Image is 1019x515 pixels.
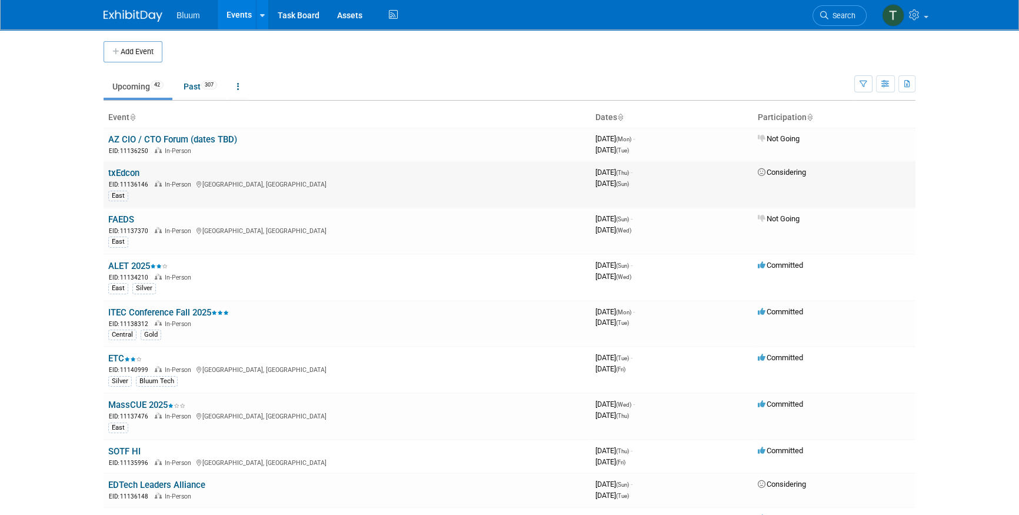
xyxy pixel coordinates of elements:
[108,134,237,145] a: AZ CIO / CTO Forum (dates TBD)
[595,411,629,420] span: [DATE]
[165,320,195,328] span: In-Person
[109,321,153,327] span: EID: 11138312
[595,364,625,373] span: [DATE]
[631,480,632,489] span: -
[108,330,136,340] div: Central
[108,376,132,387] div: Silver
[108,411,586,421] div: [GEOGRAPHIC_DATA], [GEOGRAPHIC_DATA]
[595,145,629,154] span: [DATE]
[758,480,806,489] span: Considering
[136,376,178,387] div: Bluum Tech
[155,274,162,280] img: In-Person Event
[155,459,162,465] img: In-Person Event
[165,147,195,155] span: In-Person
[616,181,629,187] span: (Sun)
[595,134,635,143] span: [DATE]
[165,227,195,235] span: In-Person
[165,366,195,374] span: In-Person
[109,148,153,154] span: EID: 11136250
[616,448,629,454] span: (Thu)
[617,112,623,122] a: Sort by Start Date
[616,355,629,361] span: (Tue)
[631,446,632,455] span: -
[595,353,632,362] span: [DATE]
[882,4,904,26] img: Taylor Bradley
[595,272,631,281] span: [DATE]
[616,216,629,222] span: (Sun)
[591,108,753,128] th: Dates
[109,460,153,466] span: EID: 11135996
[616,263,629,269] span: (Sun)
[595,179,629,188] span: [DATE]
[109,274,153,281] span: EID: 11134210
[616,136,631,142] span: (Mon)
[104,41,162,62] button: Add Event
[109,367,153,373] span: EID: 11140999
[595,457,625,466] span: [DATE]
[165,459,195,467] span: In-Person
[595,491,629,500] span: [DATE]
[616,459,625,466] span: (Fri)
[165,413,195,420] span: In-Person
[109,228,153,234] span: EID: 11137370
[812,5,867,26] a: Search
[595,400,635,408] span: [DATE]
[151,81,164,89] span: 42
[631,353,632,362] span: -
[616,227,631,234] span: (Wed)
[109,493,153,500] span: EID: 11136148
[104,108,591,128] th: Event
[616,274,631,280] span: (Wed)
[108,191,128,201] div: East
[165,181,195,188] span: In-Person
[141,330,161,340] div: Gold
[616,401,631,408] span: (Wed)
[633,134,635,143] span: -
[108,225,586,235] div: [GEOGRAPHIC_DATA], [GEOGRAPHIC_DATA]
[758,307,803,316] span: Committed
[807,112,812,122] a: Sort by Participation Type
[108,423,128,433] div: East
[155,147,162,153] img: In-Person Event
[108,446,141,457] a: SOTF HI
[595,307,635,316] span: [DATE]
[595,261,632,270] span: [DATE]
[129,112,135,122] a: Sort by Event Name
[155,413,162,418] img: In-Person Event
[165,274,195,281] span: In-Person
[155,181,162,187] img: In-Person Event
[633,307,635,316] span: -
[758,214,800,223] span: Not Going
[108,364,586,374] div: [GEOGRAPHIC_DATA], [GEOGRAPHIC_DATA]
[631,261,632,270] span: -
[109,413,153,420] span: EID: 11137476
[616,170,629,176] span: (Thu)
[758,261,803,270] span: Committed
[201,81,217,89] span: 307
[104,75,172,98] a: Upcoming42
[595,480,632,489] span: [DATE]
[595,168,632,177] span: [DATE]
[108,168,139,178] a: txEdcon
[108,237,128,247] div: East
[109,181,153,188] span: EID: 11136146
[595,214,632,223] span: [DATE]
[155,493,162,499] img: In-Person Event
[828,11,855,20] span: Search
[631,168,632,177] span: -
[758,134,800,143] span: Not Going
[616,366,625,373] span: (Fri)
[155,320,162,326] img: In-Person Event
[616,309,631,315] span: (Mon)
[753,108,915,128] th: Participation
[758,168,806,177] span: Considering
[616,413,629,419] span: (Thu)
[595,318,629,327] span: [DATE]
[758,400,803,408] span: Committed
[108,307,229,318] a: ITEC Conference Fall 2025
[633,400,635,408] span: -
[616,481,629,488] span: (Sun)
[616,320,629,326] span: (Tue)
[155,227,162,233] img: In-Person Event
[616,493,629,499] span: (Tue)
